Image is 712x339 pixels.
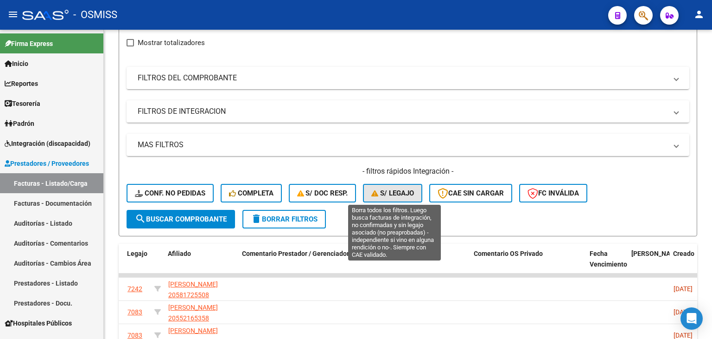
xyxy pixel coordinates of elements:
[7,9,19,20] mat-icon: menu
[5,138,90,149] span: Integración (discapacidad)
[528,189,579,197] span: FC Inválida
[5,78,38,89] span: Reportes
[674,308,693,316] span: [DATE]
[438,189,504,197] span: CAE SIN CARGAR
[631,250,681,257] span: [PERSON_NAME]
[127,100,689,123] mat-expansion-panel-header: FILTROS DE INTEGRACION
[590,250,627,268] span: Fecha Vencimiento
[168,250,191,257] span: Afiliado
[164,244,238,285] datatable-header-cell: Afiliado
[354,244,470,285] datatable-header-cell: Comentario Obra Social
[674,332,693,339] span: [DATE]
[470,244,586,285] datatable-header-cell: Comentario OS Privado
[123,244,150,285] datatable-header-cell: Legajo
[242,210,326,228] button: Borrar Filtros
[127,284,142,294] div: 7242
[5,158,89,169] span: Prestadores / Proveedores
[221,184,282,202] button: Completa
[474,250,543,257] span: Comentario OS Privado
[135,215,227,223] span: Buscar Comprobante
[297,189,348,197] span: S/ Doc Resp.
[73,5,117,25] span: - OSMISS
[251,215,318,223] span: Borrar Filtros
[673,250,694,257] span: Creado
[680,307,703,330] div: Open Intercom Messenger
[127,250,147,257] span: Legajo
[628,244,669,285] datatable-header-cell: Fecha Confimado
[229,189,273,197] span: Completa
[669,244,711,285] datatable-header-cell: Creado
[127,134,689,156] mat-expansion-panel-header: MAS FILTROS
[371,189,414,197] span: S/ legajo
[242,250,349,257] span: Comentario Prestador / Gerenciador
[127,184,214,202] button: Conf. no pedidas
[251,213,262,224] mat-icon: delete
[429,184,512,202] button: CAE SIN CARGAR
[5,39,53,49] span: Firma Express
[358,250,428,257] span: Comentario Obra Social
[5,118,34,129] span: Padrón
[238,244,354,285] datatable-header-cell: Comentario Prestador / Gerenciador
[586,244,628,285] datatable-header-cell: Fecha Vencimiento
[138,73,667,83] mat-panel-title: FILTROS DEL COMPROBANTE
[127,307,142,318] div: 7083
[127,67,689,89] mat-expansion-panel-header: FILTROS DEL COMPROBANTE
[127,210,235,228] button: Buscar Comprobante
[363,184,422,202] button: S/ legajo
[5,318,72,328] span: Hospitales Públicos
[168,280,218,299] span: [PERSON_NAME] 20581725508
[138,106,667,117] mat-panel-title: FILTROS DE INTEGRACION
[5,59,28,69] span: Inicio
[289,184,356,202] button: S/ Doc Resp.
[138,140,667,150] mat-panel-title: MAS FILTROS
[674,285,693,293] span: [DATE]
[693,9,705,20] mat-icon: person
[135,189,205,197] span: Conf. no pedidas
[519,184,587,202] button: FC Inválida
[5,98,40,109] span: Tesorería
[168,304,218,322] span: [PERSON_NAME] 20552165358
[138,37,205,48] span: Mostrar totalizadores
[127,166,689,176] h4: - filtros rápidos Integración -
[135,213,146,224] mat-icon: search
